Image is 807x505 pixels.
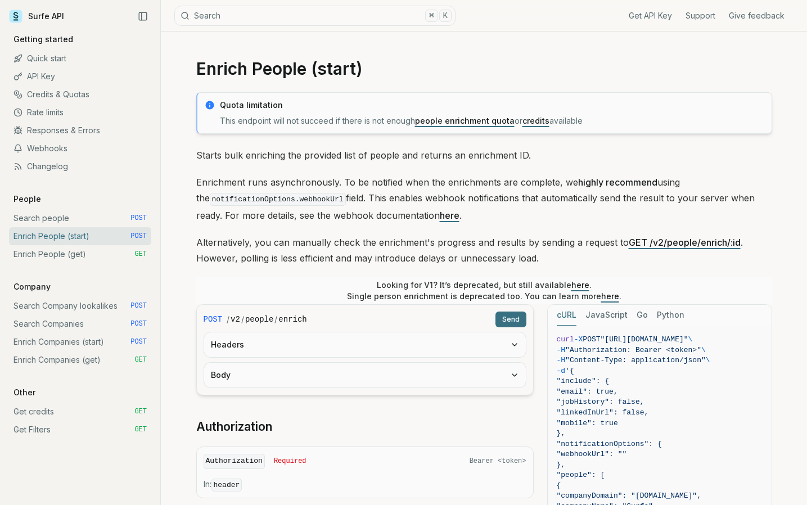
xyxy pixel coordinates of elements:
[220,115,765,127] p: This endpoint will not succeed if there is not enough or available
[204,363,526,387] button: Body
[134,250,147,259] span: GET
[9,297,151,315] a: Search Company lookalikes POST
[9,403,151,421] a: Get credits GET
[9,351,151,369] a: Enrich Companies (get) GET
[9,103,151,121] a: Rate limits
[557,398,644,406] span: "jobHistory": false,
[9,281,55,292] p: Company
[522,116,549,125] a: credits
[134,8,151,25] button: Collapse Sidebar
[557,335,574,344] span: curl
[9,8,64,25] a: Surfe API
[204,479,526,491] p: In:
[130,319,147,328] span: POST
[706,356,710,364] span: \
[9,67,151,85] a: API Key
[9,139,151,157] a: Webhooks
[204,454,265,469] code: Authorization
[557,429,566,438] span: },
[347,279,621,302] p: Looking for V1? It’s deprecated, but still available . Single person enrichment is deprecated too...
[9,193,46,205] p: People
[495,312,526,327] button: Send
[130,301,147,310] span: POST
[425,10,438,22] kbd: ⌘
[585,305,628,326] button: JavaScript
[657,305,684,326] button: Python
[196,147,772,163] p: Starts bulk enriching the provided list of people and returns an enrichment ID.
[557,367,566,375] span: -d
[578,177,657,188] strong: highly recommend
[134,355,147,364] span: GET
[557,419,618,427] span: "mobile": true
[9,121,151,139] a: Responses & Errors
[134,425,147,434] span: GET
[557,450,627,458] span: "webhookUrl": ""
[196,419,272,435] a: Authorization
[557,461,566,469] span: },
[571,280,589,290] a: here
[9,315,151,333] a: Search Companies POST
[134,407,147,416] span: GET
[9,34,78,45] p: Getting started
[174,6,456,26] button: Search⌘K
[196,58,772,79] h1: Enrich People (start)
[196,174,772,223] p: Enrichment runs asynchronously. To be notified when the enrichments are complete, we using the fi...
[9,49,151,67] a: Quick start
[9,227,151,245] a: Enrich People (start) POST
[557,377,610,385] span: "include": {
[130,337,147,346] span: POST
[210,193,346,206] code: notificationOptions.webhookUrl
[241,314,244,325] span: /
[130,214,147,223] span: POST
[439,10,452,22] kbd: K
[274,457,306,466] span: Required
[574,335,583,344] span: -X
[9,157,151,175] a: Changelog
[9,333,151,351] a: Enrich Companies (start) POST
[245,314,273,325] code: people
[688,335,693,344] span: \
[9,387,40,398] p: Other
[557,356,566,364] span: -H
[557,387,618,396] span: "email": true,
[204,314,223,325] span: POST
[629,237,741,248] a: GET /v2/people/enrich/:id
[227,314,229,325] span: /
[9,421,151,439] a: Get Filters GET
[557,481,561,490] span: {
[204,332,526,357] button: Headers
[211,479,242,492] code: header
[9,245,151,263] a: Enrich People (get) GET
[637,305,648,326] button: Go
[274,314,277,325] span: /
[220,100,765,111] p: Quota limitation
[130,232,147,241] span: POST
[557,440,662,448] span: "notificationOptions": {
[557,471,605,479] span: "people": [
[278,314,306,325] code: enrich
[557,492,701,500] span: "companyDomain": "[DOMAIN_NAME]",
[440,210,459,221] a: here
[701,346,706,354] span: \
[601,291,619,301] a: here
[557,408,649,417] span: "linkedInUrl": false,
[583,335,600,344] span: POST
[601,335,688,344] span: "[URL][DOMAIN_NAME]"
[686,10,715,21] a: Support
[9,209,151,227] a: Search people POST
[196,235,772,266] p: Alternatively, you can manually check the enrichment's progress and results by sending a request ...
[729,10,785,21] a: Give feedback
[565,346,701,354] span: "Authorization: Bearer <token>"
[557,346,566,354] span: -H
[557,305,576,326] button: cURL
[231,314,240,325] code: v2
[565,367,574,375] span: '{
[565,356,706,364] span: "Content-Type: application/json"
[9,85,151,103] a: Credits & Quotas
[415,116,515,125] a: people enrichment quota
[629,10,672,21] a: Get API Key
[470,457,526,466] span: Bearer <token>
